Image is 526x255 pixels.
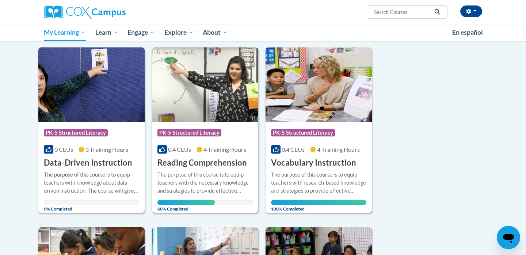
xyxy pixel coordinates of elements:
[44,5,183,19] a: Cox Campus
[44,28,86,37] span: My Learning
[85,146,128,153] span: 3 Training Hours
[44,157,132,169] h3: Data-Driven Instruction
[203,28,228,37] span: About
[460,5,482,17] button: Account Settings
[38,47,145,122] img: Course Logo
[54,146,73,153] span: 0 CEUs
[123,24,160,41] a: Engage
[44,5,126,19] img: Cox Campus
[157,200,215,212] span: 60% Completed
[271,171,366,195] div: The purpose of this course is to equip teachers with research-based knowledge and strategies to p...
[44,129,108,136] span: PK-5 Structured Literacy
[271,157,356,169] h3: Vocabulary Instruction
[157,171,253,195] div: The purpose of this course is to equip teachers with the necessary knowledge and strategies to pr...
[452,28,483,36] span: En español
[157,129,221,136] span: PK-5 Structured Literacy
[317,146,360,153] span: 4 Training Hours
[432,8,443,16] button: Search
[157,200,215,205] div: Your progress
[373,8,432,16] input: Search Courses
[157,157,247,169] h3: Reading Comprehension
[168,146,191,153] span: 0.4 CEUs
[164,28,194,37] span: Explore
[198,24,233,41] a: About
[266,47,372,213] a: Course LogoPK-5 Structured Literacy0.4 CEUs4 Training Hours Vocabulary InstructionThe purpose of ...
[152,47,258,122] img: Course Logo
[271,129,335,136] span: PK-5 Structured Literacy
[160,24,198,41] a: Explore
[95,28,118,37] span: Learn
[44,171,139,195] div: The purpose of this course is to equip teachers with knowledge about data-driven instruction. The...
[91,24,123,41] a: Learn
[447,25,488,40] a: En español
[152,47,258,213] a: Course LogoPK-5 Structured Literacy0.4 CEUs4 Training Hours Reading ComprehensionThe purpose of t...
[271,200,366,212] span: 100% Completed
[33,24,493,41] div: Main menu
[271,200,366,205] div: Your progress
[497,226,520,249] iframe: Button to launch messaging window
[39,24,91,41] a: My Learning
[266,47,372,122] img: Course Logo
[127,28,155,37] span: Engage
[203,146,246,153] span: 4 Training Hours
[282,146,305,153] span: 0.4 CEUs
[38,47,145,213] a: Course LogoPK-5 Structured Literacy0 CEUs3 Training Hours Data-Driven InstructionThe purpose of t...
